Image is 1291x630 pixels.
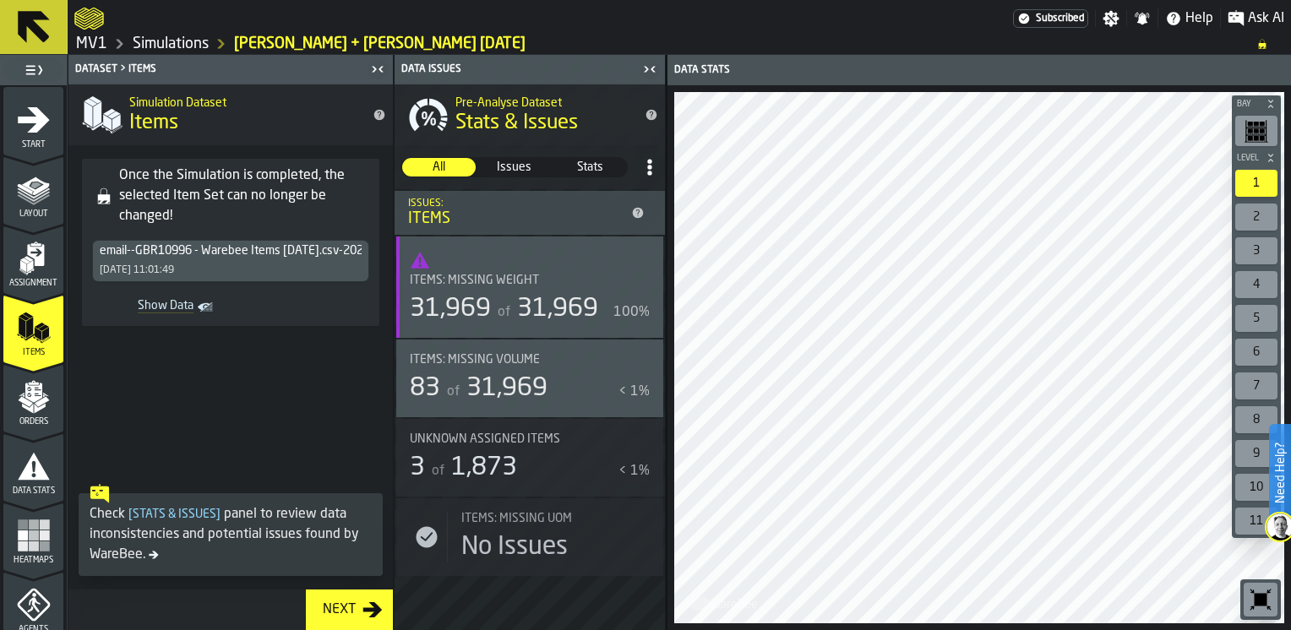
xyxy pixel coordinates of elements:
[1235,474,1277,501] div: 10
[68,84,393,145] div: title-Items
[410,432,650,446] div: Title
[1232,335,1281,369] div: button-toolbar-undefined
[396,236,663,338] div: stat-Items: Missing Weight
[1271,426,1289,520] label: Need Help?
[1232,504,1281,538] div: button-toolbar-undefined
[306,589,393,630] button: button-Next
[1185,8,1213,29] span: Help
[461,512,650,525] div: Title
[125,508,224,520] span: Stats & Issues
[1232,149,1281,166] button: button-
[1232,112,1281,149] div: button-toolbar-undefined
[432,464,444,478] span: of
[3,364,63,432] li: menu Orders
[498,306,510,319] span: of
[1234,100,1262,109] span: Bay
[461,512,572,525] span: Items: Missing UOM
[461,512,629,525] div: Title
[129,93,359,110] h2: Sub Title
[1235,170,1277,197] div: 1
[74,34,1284,54] nav: Breadcrumb
[466,376,547,401] span: 31,969
[3,87,63,155] li: menu Start
[1248,8,1284,29] span: Ask AI
[451,455,517,481] span: 1,873
[316,600,362,620] div: Next
[1158,8,1220,29] label: button-toggle-Help
[477,157,552,177] label: button-switch-multi-Issues
[3,225,63,293] li: menu Assignment
[410,432,629,446] div: Title
[74,3,104,34] a: logo-header
[461,532,568,562] div: No Issues
[1235,339,1277,366] div: 6
[1232,234,1281,268] div: button-toolbar-undefined
[401,157,477,177] label: button-switch-multi-All
[119,166,373,226] div: Once the Simulation is completed, the selected Item Set can no longer be changed!
[3,279,63,288] span: Assignment
[410,353,540,367] span: Items: Missing Volume
[90,504,372,565] div: Check panel to review data inconsistencies and potential issues found by WareBee.
[3,502,63,570] li: menu Heatmaps
[366,59,389,79] label: button-toggle-Close me
[395,84,665,145] div: title-Stats & Issues
[234,35,526,53] a: link-to-/wh/i/3ccf57d1-1e0c-4a81-a3bb-c2011c5f0d50/simulations/d2d5025c-bd1e-44fe-a0df-b4e81305891e
[455,110,578,137] span: Stats & Issues
[1013,9,1088,28] div: Menu Subscription
[3,140,63,149] span: Start
[477,158,551,177] div: thumb
[613,302,650,323] div: 100%
[1235,237,1277,264] div: 3
[1127,10,1158,27] label: button-toggle-Notifications
[3,556,63,565] span: Heatmaps
[403,159,475,176] span: All
[1235,271,1277,298] div: 4
[128,508,133,520] span: [
[447,385,460,399] span: of
[3,348,63,357] span: Items
[410,373,440,404] div: 83
[82,159,379,326] div: alert-Once the Simulation is completed, the selected Item Set can no longer be changed!
[1232,166,1281,200] div: button-toolbar-undefined
[1232,200,1281,234] div: button-toolbar-undefined
[678,586,773,620] a: logo-header
[3,58,63,82] label: button-toggle-Toggle Full Menu
[1232,437,1281,470] div: button-toolbar-undefined
[1240,579,1281,620] div: button-toolbar-undefined
[1232,95,1281,112] button: button-
[410,274,650,287] div: Title
[553,158,627,177] div: thumb
[1234,154,1262,163] span: Level
[410,453,425,483] div: 3
[638,59,662,79] label: button-toggle-Close me
[99,299,193,316] span: Show Data
[1036,13,1084,24] span: Subscribed
[410,353,650,367] div: Title
[3,433,63,501] li: menu Data Stats
[410,353,629,367] div: Title
[408,198,624,209] div: Issues:
[410,274,629,287] div: Title
[554,159,626,176] span: Stats
[3,209,63,219] span: Layout
[1232,403,1281,437] div: button-toolbar-undefined
[408,209,624,228] div: Items
[129,110,178,137] span: Items
[1235,406,1277,433] div: 8
[133,35,209,53] a: link-to-/wh/i/3ccf57d1-1e0c-4a81-a3bb-c2011c5f0d50
[671,64,981,76] div: Data Stats
[1235,508,1277,535] div: 11
[396,339,663,417] div: stat-Items: Missing Volume
[618,461,650,481] div: < 1%
[667,55,1291,85] header: Data Stats
[398,63,638,75] div: Data Issues
[410,432,560,446] span: Unknown assigned items
[3,156,63,224] li: menu Layout
[1235,440,1277,467] div: 9
[72,63,366,75] div: Dataset > Items
[3,417,63,426] span: Orders
[517,296,598,322] span: 31,969
[1232,470,1281,504] div: button-toolbar-undefined
[395,55,665,84] header: Data Issues
[68,55,393,84] header: Dataset > Items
